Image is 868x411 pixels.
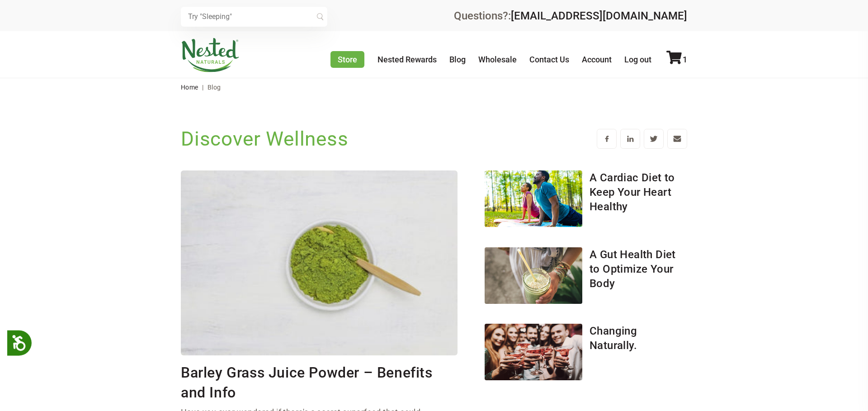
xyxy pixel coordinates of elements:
nav: breadcrumbs [181,78,687,96]
input: Try "Sleeping" [181,7,327,27]
a: Barley Grass Juice Powder – Benefits and Info [181,364,433,401]
a: Share on LinkedIn [620,129,640,149]
a: A Gut Health Diet to Optimize Your Body [590,248,676,290]
a: 1 [666,55,687,64]
a: Changing Naturally. [590,325,637,352]
img: A Gut Health Diet to Optimize Your Body [485,247,582,304]
img: Nested Naturals [181,38,240,72]
div: Questions?: [454,10,687,21]
a: Blog [449,55,466,64]
h1: Discover Wellness [181,125,349,152]
a: Home [181,84,198,91]
span: | [200,84,206,91]
img: Changing Naturally. [485,324,582,380]
a: Store [330,51,364,68]
a: Contact Us [529,55,569,64]
a: A Cardiac Diet to Keep Your Heart Healthy [590,171,675,213]
a: Wholesale [478,55,517,64]
span: Blog [208,84,221,91]
a: Account [582,55,612,64]
a: Nested Rewards [377,55,437,64]
img: Barley Grass Juice Powder – Benefits and Info [181,170,458,355]
a: [EMAIL_ADDRESS][DOMAIN_NAME] [511,9,687,22]
img: A Cardiac Diet to Keep Your Heart Healthy [485,170,582,227]
span: 1 [683,55,687,64]
a: Log out [624,55,651,64]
